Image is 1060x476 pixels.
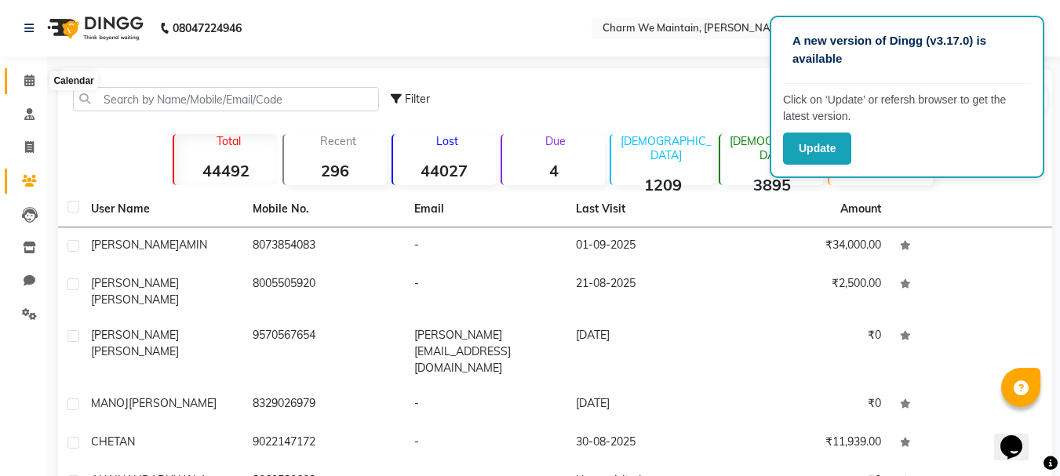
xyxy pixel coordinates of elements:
[40,6,148,50] img: logo
[792,32,1022,67] p: A new version of Dingg (v3.17.0) is available
[566,424,728,463] td: 30-08-2025
[783,92,1031,125] p: Click on ‘Update’ or refersh browser to get the latest version.
[405,424,566,463] td: -
[243,227,405,266] td: 8073854083
[82,191,243,227] th: User Name
[729,386,891,424] td: ₹0
[566,386,728,424] td: [DATE]
[173,6,242,50] b: 08047224946
[729,424,891,463] td: ₹11,939.00
[129,396,217,410] span: [PERSON_NAME]
[174,161,277,180] strong: 44492
[180,134,277,148] p: Total
[566,318,728,386] td: [DATE]
[405,318,566,386] td: [PERSON_NAME][EMAIL_ADDRESS][DOMAIN_NAME]
[727,134,823,162] p: [DEMOGRAPHIC_DATA]
[91,276,179,290] span: [PERSON_NAME]
[405,191,566,227] th: Email
[611,175,714,194] strong: 1209
[243,191,405,227] th: Mobile No.
[290,134,387,148] p: Recent
[720,175,823,194] strong: 3895
[91,344,179,358] span: [PERSON_NAME]
[566,191,728,227] th: Last Visit
[91,238,179,252] span: [PERSON_NAME]
[994,413,1044,460] iframe: chat widget
[399,134,496,148] p: Lost
[617,134,714,162] p: [DEMOGRAPHIC_DATA]
[405,92,430,106] span: Filter
[243,318,405,386] td: 9570567654
[284,161,387,180] strong: 296
[91,434,135,449] span: CHETAN
[405,266,566,318] td: -
[405,386,566,424] td: -
[179,238,207,252] span: AMIN
[243,266,405,318] td: 8005505920
[243,424,405,463] td: 9022147172
[91,293,179,307] span: [PERSON_NAME]
[405,227,566,266] td: -
[831,191,891,227] th: Amount
[505,134,605,148] p: Due
[729,227,891,266] td: ₹34,000.00
[729,266,891,318] td: ₹2,500.00
[49,71,97,90] div: Calendar
[91,328,179,342] span: [PERSON_NAME]
[566,227,728,266] td: 01-09-2025
[502,161,605,180] strong: 4
[783,133,851,165] button: Update
[729,318,891,386] td: ₹0
[566,266,728,318] td: 21-08-2025
[91,396,129,410] span: MANOJ
[73,87,379,111] input: Search by Name/Mobile/Email/Code
[243,386,405,424] td: 8329026979
[393,161,496,180] strong: 44027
